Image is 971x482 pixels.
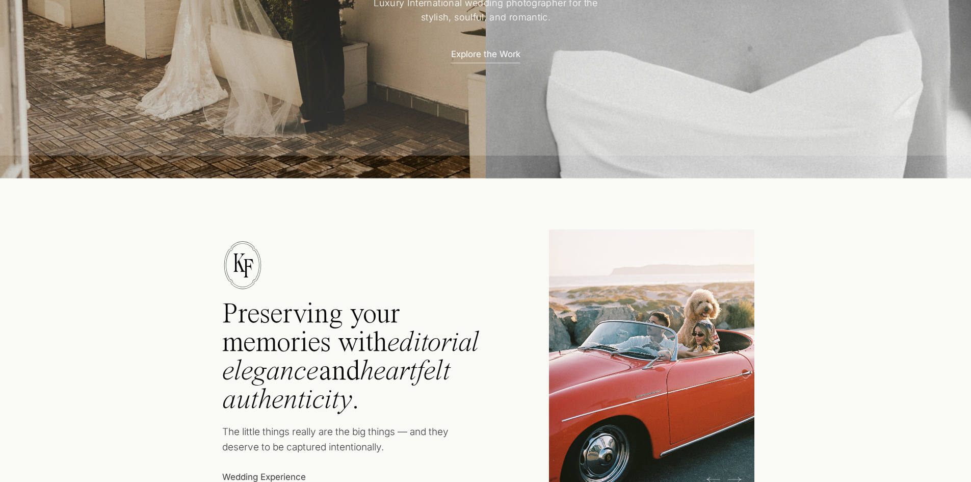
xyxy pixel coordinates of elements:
[222,424,467,461] p: The little things really are the big things — and they deserve to be captured intentionally.
[225,250,253,276] a: K
[234,256,263,282] a: F
[222,358,450,415] i: heartfelt authenticity
[222,471,311,481] a: Wedding Experience
[222,329,479,386] i: editorial elegance
[222,300,508,422] h2: Preserving your memories with and .
[441,48,531,59] a: Explore the Work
